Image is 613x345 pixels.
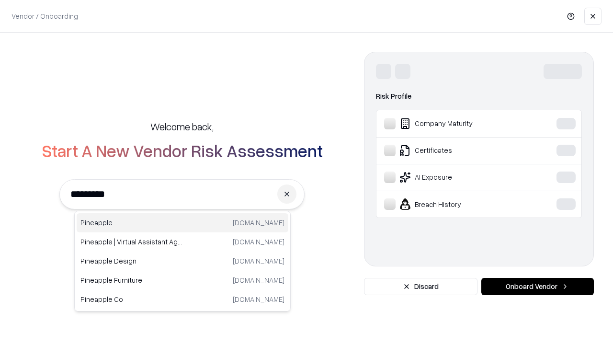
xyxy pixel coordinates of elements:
[384,172,527,183] div: AI Exposure
[80,237,182,247] p: Pineapple | Virtual Assistant Agency
[80,256,182,266] p: Pineapple Design
[376,91,582,102] div: Risk Profile
[384,145,527,156] div: Certificates
[42,141,323,160] h2: Start A New Vendor Risk Assessment
[80,275,182,285] p: Pineapple Furniture
[74,211,291,311] div: Suggestions
[80,294,182,304] p: Pineapple Co
[233,275,284,285] p: [DOMAIN_NAME]
[384,198,527,210] div: Breach History
[233,237,284,247] p: [DOMAIN_NAME]
[364,278,477,295] button: Discard
[481,278,594,295] button: Onboard Vendor
[384,118,527,129] div: Company Maturity
[233,294,284,304] p: [DOMAIN_NAME]
[80,218,182,228] p: Pineapple
[11,11,78,21] p: Vendor / Onboarding
[233,256,284,266] p: [DOMAIN_NAME]
[233,218,284,228] p: [DOMAIN_NAME]
[150,120,214,133] h5: Welcome back,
